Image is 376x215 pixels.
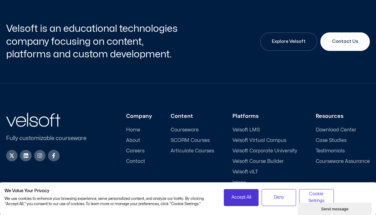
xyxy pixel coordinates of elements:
a: Contact Us [320,32,370,51]
span: Cookie Settings [303,191,330,205]
a: Contact [126,159,152,164]
a: Download Center [316,127,370,133]
span: About [126,138,140,143]
span: Velsoft LMS [232,127,260,133]
span: Case Studies [316,138,346,143]
span: Contact [126,159,145,164]
a: Testimonials [316,148,370,154]
iframe: chat widget [298,201,373,215]
a: Articulate Courses [171,148,214,154]
h3: Platforms [232,113,297,120]
span: Velsoft Course Builder [232,159,284,164]
button: Deny all cookies [262,189,296,206]
a: Careers [126,148,152,154]
span: Home [126,127,140,133]
h2: We Value Your Privacy [5,188,215,194]
span: Velsoft vILT [232,169,258,175]
a: Courseware Assurance [316,159,370,164]
a: Courseware [171,127,214,133]
span: Testimonials [316,148,345,154]
span: Careers [126,148,144,154]
span: Explore Velsoft [272,38,306,45]
button: Accept all cookies [224,189,258,206]
h3: Content [171,113,214,120]
span: SCORM Courses [171,138,210,143]
a: SCORM Courses [171,138,214,143]
button: Adjust cookie preferences [299,189,334,206]
a: Case Studies [316,138,370,143]
span: Contact Us [332,38,358,45]
h2: Velsoft is an educational technologies company focusing on content, platforms and custom developm... [6,22,187,61]
a: Velsoft Course Builder [232,159,297,164]
a: Velsoft Corporate University [232,148,297,154]
span: Accept All [232,194,251,201]
a: Velsoft Virtual Campus [232,138,297,143]
h3: Resources [316,113,370,120]
a: Explore Velsoft [260,32,317,51]
span: Deny [274,194,284,201]
a: Velsoft LMS [232,127,297,133]
span: Download Center [316,127,356,133]
span: Velsoft Virtual Campus [232,138,286,143]
span: Courseware [171,127,199,133]
a: Home [126,127,152,133]
a: About [126,138,152,143]
p: Fully customizable courseware [6,134,97,143]
a: Velsoft vILT [232,169,297,175]
h3: Company [126,113,152,120]
p: We use cookies to enhance your browsing experience, serve personalized content, and analyze our t... [5,196,215,207]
